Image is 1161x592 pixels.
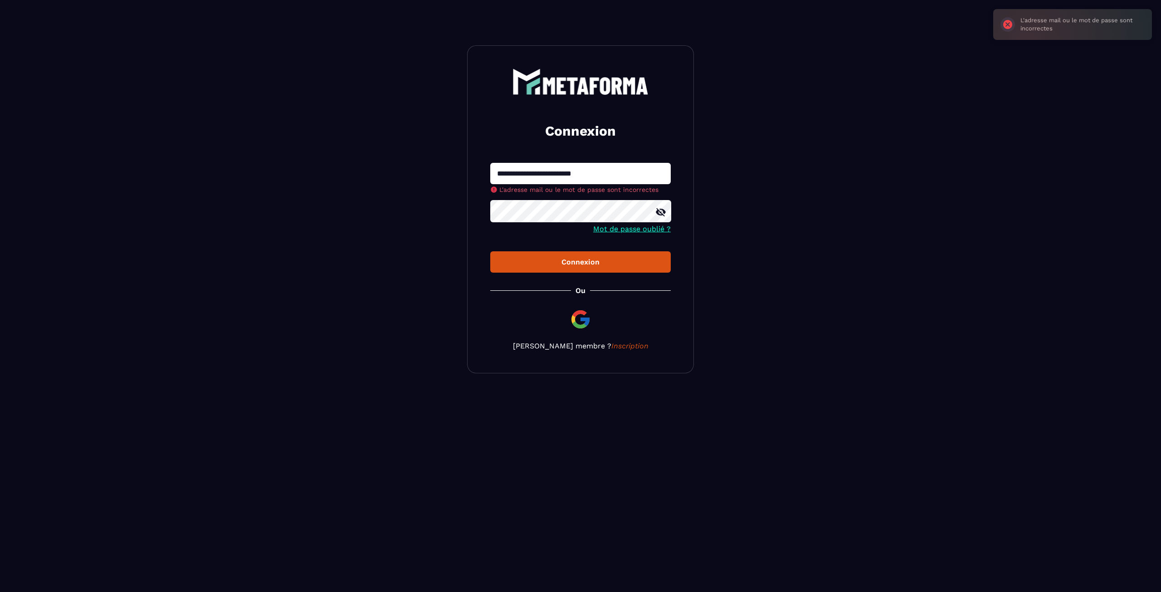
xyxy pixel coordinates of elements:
img: google [570,308,591,330]
img: logo [512,68,649,95]
a: logo [490,68,671,95]
p: [PERSON_NAME] membre ? [490,342,671,350]
a: Mot de passe oublié ? [593,225,671,233]
h2: Connexion [501,122,660,140]
button: Connexion [490,251,671,273]
span: L'adresse mail ou le mot de passe sont incorrectes [499,186,659,193]
a: Inscription [611,342,649,350]
p: Ou [576,286,585,295]
div: Connexion [498,258,663,266]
